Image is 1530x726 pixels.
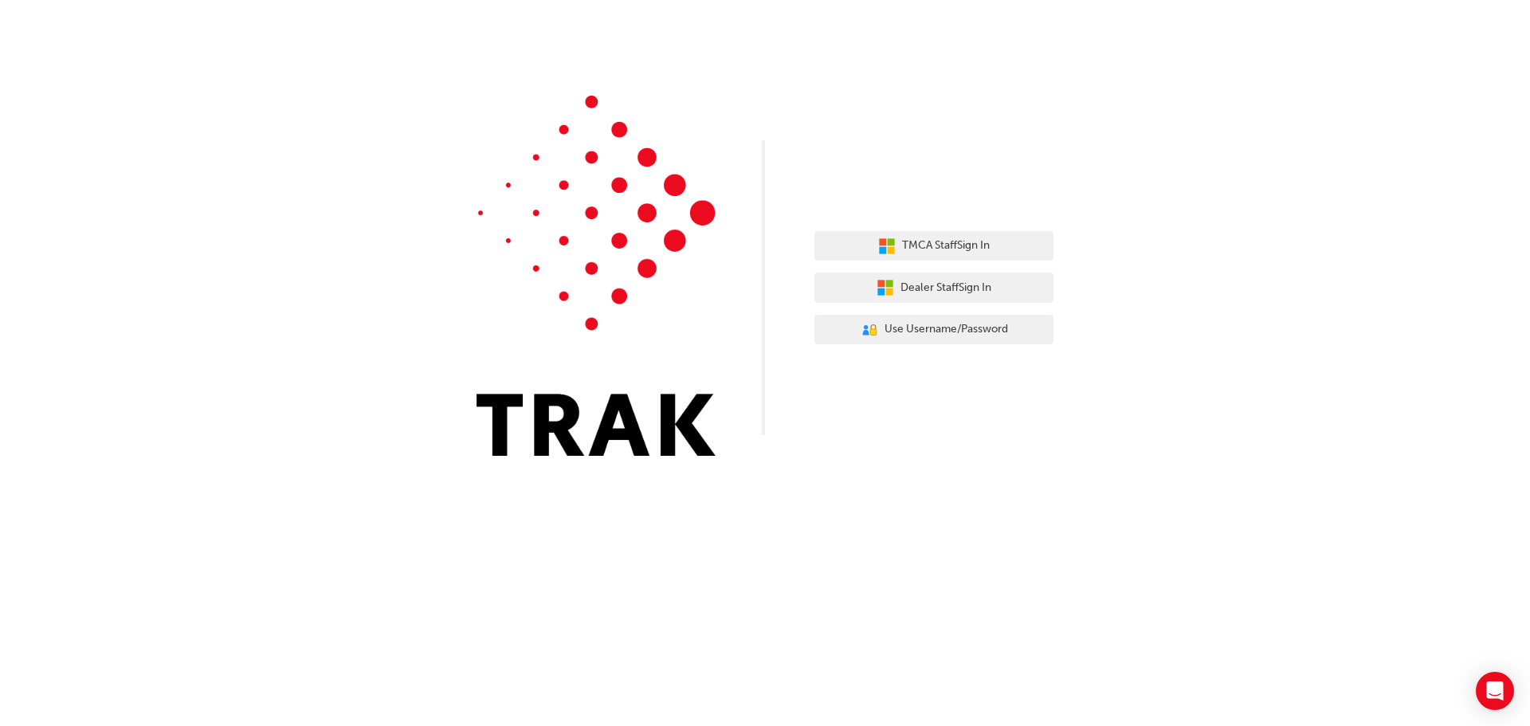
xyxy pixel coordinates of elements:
div: Open Intercom Messenger [1476,672,1514,710]
span: Dealer Staff Sign In [900,279,991,297]
span: TMCA Staff Sign In [902,237,990,255]
button: Dealer StaffSign In [814,273,1053,303]
button: TMCA StaffSign In [814,231,1053,261]
button: Use Username/Password [814,315,1053,345]
span: Use Username/Password [885,320,1008,339]
img: Trak [477,96,716,456]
